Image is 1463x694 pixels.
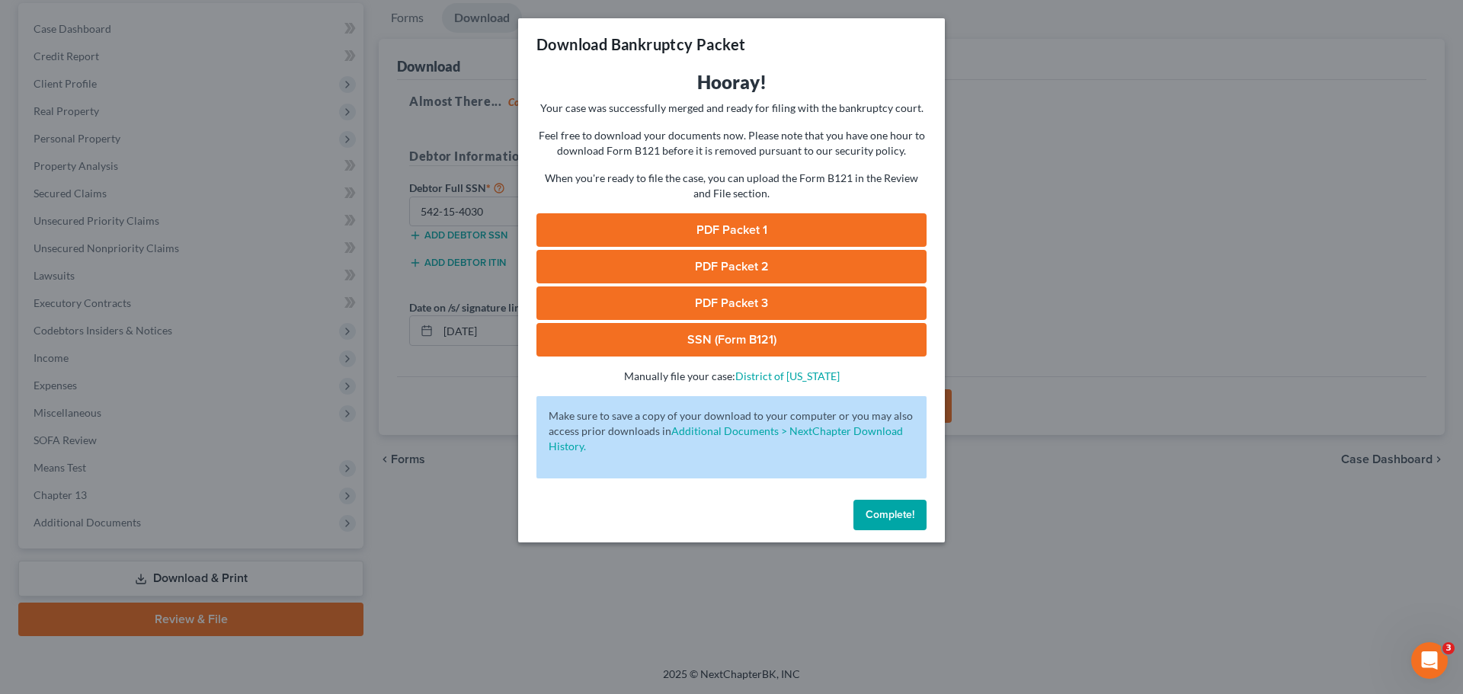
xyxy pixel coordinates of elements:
h3: Hooray! [536,70,927,94]
p: Your case was successfully merged and ready for filing with the bankruptcy court. [536,101,927,116]
button: Complete! [853,500,927,530]
a: PDF Packet 1 [536,213,927,247]
p: Manually file your case: [536,369,927,384]
span: 3 [1442,642,1455,654]
a: SSN (Form B121) [536,323,927,357]
a: PDF Packet 2 [536,250,927,283]
iframe: Intercom live chat [1411,642,1448,679]
p: Feel free to download your documents now. Please note that you have one hour to download Form B12... [536,128,927,158]
p: Make sure to save a copy of your download to your computer or you may also access prior downloads in [549,408,914,454]
a: Additional Documents > NextChapter Download History. [549,424,903,453]
a: District of [US_STATE] [735,369,840,382]
span: Complete! [866,508,914,521]
p: When you're ready to file the case, you can upload the Form B121 in the Review and File section. [536,171,927,201]
h3: Download Bankruptcy Packet [536,34,745,55]
a: PDF Packet 3 [536,286,927,320]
